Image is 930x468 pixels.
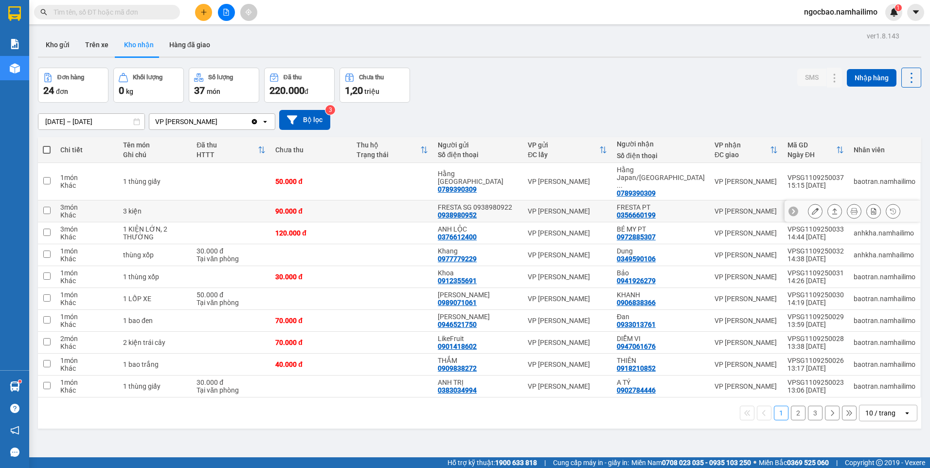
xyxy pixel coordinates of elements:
[195,4,212,21] button: plus
[787,255,844,263] div: 14:38 [DATE]
[759,457,829,468] span: Miền Bắc
[438,335,518,342] div: LikeFruit
[57,74,84,81] div: Đơn hàng
[438,364,477,372] div: 0909838272
[854,295,915,303] div: baotran.namhailimo
[123,251,187,259] div: thùng xốp
[895,4,902,11] sup: 1
[617,203,705,211] div: FRESTA PT
[912,8,920,17] span: caret-down
[56,88,68,95] span: đơn
[617,233,656,241] div: 0972885307
[438,342,477,350] div: 0901418602
[77,33,116,56] button: Trên xe
[715,339,778,346] div: VP [PERSON_NAME]
[38,33,77,56] button: Kho gửi
[438,277,477,285] div: 0912355691
[715,207,778,215] div: VP [PERSON_NAME]
[617,269,705,277] div: Bảo
[854,251,915,259] div: anhkha.namhailimo
[60,225,113,233] div: 3 món
[787,247,844,255] div: VPSG1109250032
[275,339,347,346] div: 70.000 đ
[617,313,705,321] div: Đan
[123,273,187,281] div: 1 thùng xốp
[60,364,113,372] div: Khác
[123,339,187,346] div: 2 kiện trái cây
[208,74,233,81] div: Số lượng
[715,317,778,324] div: VP [PERSON_NAME]
[10,448,19,457] span: message
[60,335,113,342] div: 2 món
[710,137,783,163] th: Toggle SortBy
[275,178,347,185] div: 50.000 đ
[715,360,778,368] div: VP [PERSON_NAME]
[218,4,235,21] button: file-add
[340,68,410,103] button: Chưa thu1,20 triệu
[325,105,335,115] sup: 3
[896,4,900,11] span: 1
[10,404,19,413] span: question-circle
[528,295,607,303] div: VP [PERSON_NAME]
[60,386,113,394] div: Khác
[161,33,218,56] button: Hàng đã giao
[275,146,347,154] div: Chưa thu
[60,255,113,263] div: Khác
[617,299,656,306] div: 0906838366
[357,141,420,149] div: Thu hộ
[438,255,477,263] div: 0977779229
[218,117,219,126] input: Selected VP Phan Thiết.
[60,174,113,181] div: 1 món
[304,88,308,95] span: đ
[123,151,187,159] div: Ghi chú
[787,459,829,467] strong: 0369 525 060
[796,6,885,18] span: ngocbao.namhailimo
[787,342,844,350] div: 13:38 [DATE]
[617,357,705,364] div: THIÊN
[54,7,168,18] input: Tìm tên, số ĐT hoặc mã đơn
[345,85,363,96] span: 1,20
[787,141,836,149] div: Mã GD
[250,118,258,126] svg: Clear value
[617,211,656,219] div: 0356660199
[617,225,705,233] div: BÉ MY PT
[617,189,656,197] div: 0789390309
[60,146,113,154] div: Chi tiết
[787,233,844,241] div: 14:44 [DATE]
[438,269,518,277] div: Khoa
[847,69,896,87] button: Nhập hàng
[774,406,788,420] button: 1
[836,457,838,468] span: |
[787,335,844,342] div: VPSG1109250028
[827,204,842,218] div: Giao hàng
[715,295,778,303] div: VP [PERSON_NAME]
[438,203,518,211] div: FRESTA SG 0938980922
[495,459,537,467] strong: 1900 633 818
[438,225,518,233] div: ANH LỘC
[890,8,898,17] img: icon-new-feature
[279,110,330,130] button: Bộ lọc
[275,317,347,324] div: 70.000 đ
[787,291,844,299] div: VPSG1109250030
[18,380,21,383] sup: 1
[854,273,915,281] div: baotran.namhailimo
[60,357,113,364] div: 1 món
[197,141,258,149] div: Đã thu
[60,211,113,219] div: Khác
[197,255,266,263] div: Tại văn phòng
[787,378,844,386] div: VPSG1109250023
[808,204,823,218] div: Sửa đơn hàng
[223,9,230,16] span: file-add
[854,360,915,368] div: baotran.namhailimo
[553,457,629,468] span: Cung cấp máy in - giấy in:
[269,85,304,96] span: 220.000
[359,74,384,81] div: Chưa thu
[264,68,335,103] button: Đã thu220.000đ
[60,321,113,328] div: Khác
[867,31,899,41] div: ver 1.8.143
[523,137,612,163] th: Toggle SortBy
[617,335,705,342] div: DIỄM VI
[544,457,546,468] span: |
[123,317,187,324] div: 1 bao đen
[197,386,266,394] div: Tại văn phòng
